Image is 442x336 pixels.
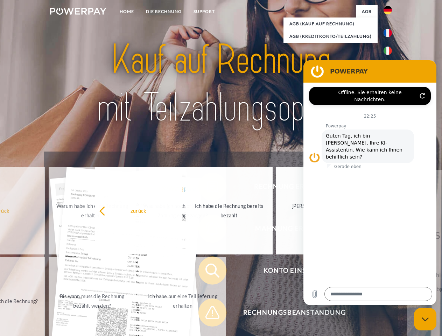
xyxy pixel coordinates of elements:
span: Rechnungsbeanstandung [209,299,380,327]
a: agb [356,5,378,18]
div: Bis wann muss die Rechnung bezahlt werden? [53,292,132,310]
a: SUPPORT [188,5,221,18]
img: logo-powerpay-white.svg [50,8,106,15]
div: Ich habe die Rechnung bereits bezahlt [190,201,268,220]
button: Konto einsehen [198,257,380,285]
img: title-powerpay_de.svg [67,34,375,134]
a: AGB (Kauf auf Rechnung) [283,17,378,30]
a: Home [114,5,140,18]
button: Rechnungsbeanstandung [198,299,380,327]
img: it [384,47,392,55]
div: Warum habe ich eine Rechnung erhalten? [53,201,132,220]
iframe: Schaltfläche zum Öffnen des Messaging-Fensters; Konversation läuft [414,308,436,330]
img: de [384,6,392,14]
img: fr [384,29,392,37]
a: AGB (Kreditkonto/Teilzahlung) [283,30,378,43]
div: Ich habe nur eine Teillieferung erhalten [143,292,222,310]
div: [PERSON_NAME] wurde retourniert [280,201,359,220]
iframe: Messaging-Fenster [303,60,436,305]
span: Konto einsehen [209,257,380,285]
div: zurück [99,206,178,215]
a: DIE RECHNUNG [140,5,188,18]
